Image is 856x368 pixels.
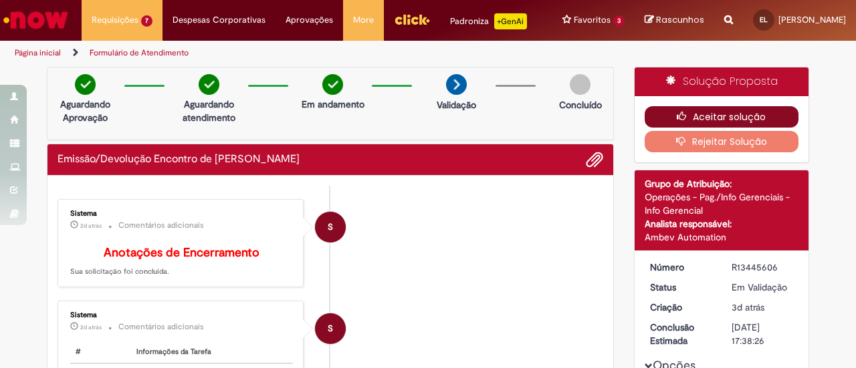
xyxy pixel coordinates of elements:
span: 3 [613,15,625,27]
span: More [353,13,374,27]
p: Em andamento [302,98,364,111]
img: img-circle-grey.png [570,74,591,95]
span: S [328,211,333,243]
div: Analista responsável: [645,217,799,230]
div: System [315,313,346,344]
dt: Criação [640,301,722,314]
th: # [70,341,131,363]
time: 26/08/2025 15:48:20 [80,222,102,230]
span: Rascunhos [656,13,704,26]
img: click_logo_yellow_360x200.png [394,9,430,29]
p: Aguardando Aprovação [53,98,118,124]
span: EL [760,15,768,24]
img: check-circle-green.png [75,74,96,95]
img: arrow-next.png [446,74,467,95]
small: Comentários adicionais [118,321,204,333]
span: Requisições [92,13,138,27]
span: Aprovações [286,13,333,27]
ul: Trilhas de página [10,41,560,65]
img: ServiceNow [1,7,70,33]
button: Rejeitar Solução [645,131,799,152]
img: check-circle-green.png [199,74,219,95]
dt: Número [640,260,722,274]
div: Sistema [70,210,293,218]
span: 2d atrás [80,323,102,331]
h2: Emissão/Devolução Encontro de Contas Fornecedor Histórico de tíquete [58,154,300,166]
div: 25/08/2025 16:53:53 [732,301,794,314]
time: 25/08/2025 16:53:53 [732,301,764,313]
div: [DATE] 17:38:26 [732,321,794,347]
time: 26/08/2025 15:48:18 [80,323,102,331]
small: Comentários adicionais [118,220,204,231]
div: Ambev Automation [645,230,799,244]
p: Aguardando atendimento [177,98,241,124]
div: Grupo de Atribuição: [645,177,799,190]
th: Informações da Tarefa [131,341,293,363]
span: 3d atrás [732,301,764,313]
a: Página inicial [15,47,61,58]
dt: Status [640,281,722,294]
p: Concluído [559,98,602,112]
dt: Conclusão Estimada [640,321,722,347]
div: Em Validação [732,281,794,294]
p: +GenAi [494,13,527,29]
p: Validação [437,98,476,112]
a: Formulário de Atendimento [90,47,189,58]
span: 7 [141,15,152,27]
div: R13445606 [732,260,794,274]
span: S [328,313,333,345]
p: Sua solicitação foi concluída. [70,246,293,277]
span: Favoritos [574,13,611,27]
div: Sistema [70,311,293,319]
b: Anotações de Encerramento [104,245,259,260]
div: Padroniza [450,13,527,29]
a: Rascunhos [645,14,704,27]
button: Adicionar anexos [586,151,603,168]
img: check-circle-green.png [322,74,343,95]
span: [PERSON_NAME] [778,14,846,25]
span: Despesas Corporativas [173,13,265,27]
button: Aceitar solução [645,106,799,128]
span: 2d atrás [80,222,102,230]
div: Operações - Pag./Info Gerenciais - Info Gerencial [645,190,799,217]
div: System [315,212,346,242]
div: Solução Proposta [635,67,809,96]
